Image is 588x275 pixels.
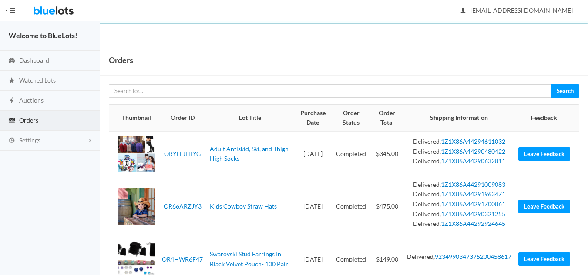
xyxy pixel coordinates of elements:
li: Delivered, [407,147,511,157]
a: 1Z1X86A44291009083 [441,181,505,188]
a: Leave Feedback [518,147,570,161]
ion-icon: cash [7,117,16,125]
a: Leave Feedback [518,200,570,213]
td: $475.00 [371,176,403,237]
ion-icon: cog [7,137,16,145]
th: Thumbnail [109,105,158,132]
span: Dashboard [19,56,49,64]
a: 1Z1X86A44290480422 [441,148,505,155]
li: Delivered, [407,180,511,190]
li: Delivered, [407,199,511,209]
span: Settings [19,136,40,144]
a: 9234990347375200458617 [435,253,511,260]
td: $345.00 [371,132,403,176]
button: Search [551,84,579,98]
a: 1Z1X86A44290632811 [441,157,505,165]
li: Delivered, [407,219,511,229]
th: Order ID [158,105,206,132]
a: 1Z1X86A44291700861 [441,200,505,208]
a: 1Z1X86A44291963471 [441,190,505,198]
th: Shipping Information [403,105,515,132]
ion-icon: star [7,77,16,85]
a: Kids Cowboy Straw Hats [210,202,277,210]
span: Auctions [19,96,44,104]
ion-icon: flash [7,97,16,105]
span: Orders [19,116,38,124]
td: Completed [332,132,370,176]
ion-icon: speedometer [7,57,16,65]
th: Feedback [515,105,579,132]
a: 1Z1X86A44294611032 [441,138,505,145]
li: Delivered, [407,252,511,262]
a: ORYLLJHLYG [164,150,201,157]
a: 1Z1X86A44290321255 [441,210,505,218]
li: Delivered, [407,209,511,219]
a: Swarovski Stud Earrings In Black Velvet Pouch- 100 Pair [210,250,288,268]
h1: Orders [109,53,133,66]
th: Order Total [371,105,403,132]
li: Delivered, [407,137,511,147]
th: Order Status [332,105,370,132]
a: Leave Feedback [518,252,570,266]
a: 1Z1X86A44292924645 [441,220,505,227]
td: [DATE] [294,132,332,176]
span: [EMAIL_ADDRESS][DOMAIN_NAME] [461,7,573,14]
strong: Welcome to BlueLots! [9,31,77,40]
ion-icon: person [459,7,467,15]
span: Watched Lots [19,76,56,84]
a: Adult Antiskid, Ski, and Thigh High Socks [210,145,289,162]
td: [DATE] [294,176,332,237]
a: OR4HWR6F47 [162,255,203,263]
th: Purchase Date [294,105,332,132]
li: Delivered, [407,156,511,166]
a: OR66ARZJY3 [164,202,202,210]
input: Search for... [109,84,551,98]
li: Delivered, [407,189,511,199]
td: Completed [332,176,370,237]
th: Lot Title [206,105,294,132]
